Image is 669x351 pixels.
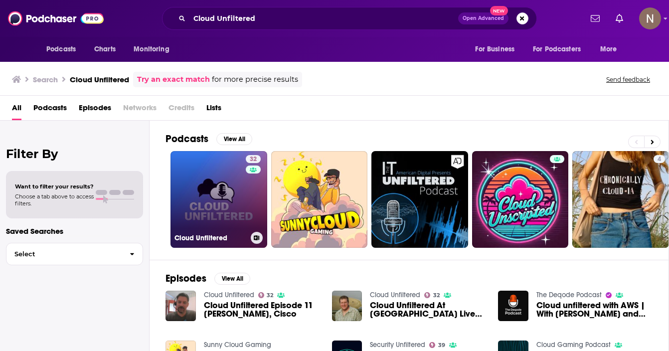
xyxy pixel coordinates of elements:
[33,75,58,84] h3: Search
[370,301,486,318] span: Cloud Unfiltered At [GEOGRAPHIC_DATA] Live [GEOGRAPHIC_DATA] 2017!
[216,133,252,145] button: View All
[166,133,252,145] a: PodcastsView All
[134,42,169,56] span: Monitoring
[12,100,21,120] a: All
[490,6,508,15] span: New
[166,291,196,321] img: Cloud Unfiltered Episode 11 Ken Owens, Cisco
[204,301,320,318] span: Cloud Unfiltered Episode 11 [PERSON_NAME], Cisco
[162,7,537,30] div: Search podcasts, credits, & more...
[46,42,76,56] span: Podcasts
[70,75,129,84] h3: Cloud Unfiltered
[600,42,617,56] span: More
[463,16,504,21] span: Open Advanced
[33,100,67,120] a: Podcasts
[79,100,111,120] a: Episodes
[250,155,257,165] span: 32
[39,40,89,59] button: open menu
[424,292,440,298] a: 32
[15,193,94,207] span: Choose a tab above to access filters.
[170,151,267,248] a: 32Cloud Unfiltered
[370,291,420,299] a: Cloud Unfiltered
[137,74,210,85] a: Try an exact match
[94,42,116,56] span: Charts
[189,10,458,26] input: Search podcasts, credits, & more...
[6,251,122,257] span: Select
[458,12,508,24] button: Open AdvancedNew
[639,7,661,29] img: User Profile
[603,75,653,84] button: Send feedback
[433,293,440,298] span: 32
[429,342,445,348] a: 39
[6,147,143,161] h2: Filter By
[267,293,273,298] span: 32
[258,292,274,298] a: 32
[587,10,604,27] a: Show notifications dropdown
[498,291,528,321] img: Cloud unfiltered with AWS | With Abhishek Chudekar and Mayank Dubey
[536,301,653,318] a: Cloud unfiltered with AWS | With Abhishek Chudekar and Mayank Dubey
[166,272,206,285] h2: Episodes
[123,100,157,120] span: Networks
[8,9,104,28] img: Podchaser - Follow, Share and Rate Podcasts
[127,40,182,59] button: open menu
[166,133,208,145] h2: Podcasts
[370,301,486,318] a: Cloud Unfiltered At Cisco Live Las Vegas 2017!
[246,155,261,163] a: 32
[533,42,581,56] span: For Podcasters
[204,341,271,349] a: Sunny Cloud Gaming
[526,40,595,59] button: open menu
[212,74,298,85] span: for more precise results
[475,42,514,56] span: For Business
[15,183,94,190] span: Want to filter your results?
[536,301,653,318] span: Cloud unfiltered with AWS | With [PERSON_NAME] and [PERSON_NAME]
[214,273,250,285] button: View All
[206,100,221,120] a: Lists
[612,10,627,27] a: Show notifications dropdown
[6,243,143,265] button: Select
[332,291,362,321] img: Cloud Unfiltered At Cisco Live Las Vegas 2017!
[536,291,602,299] a: The Deqode Podcast
[88,40,122,59] a: Charts
[639,7,661,29] span: Logged in as nikki59843
[168,100,194,120] span: Credits
[468,40,527,59] button: open menu
[654,155,665,163] a: 4
[658,155,661,165] span: 4
[572,151,669,248] a: 4
[6,226,143,236] p: Saved Searches
[166,272,250,285] a: EpisodesView All
[536,341,611,349] a: Cloud Gaming Podcast
[370,341,425,349] a: Security Unfiltered
[174,234,247,242] h3: Cloud Unfiltered
[593,40,630,59] button: open menu
[204,301,320,318] a: Cloud Unfiltered Episode 11 Ken Owens, Cisco
[204,291,254,299] a: Cloud Unfiltered
[438,343,445,348] span: 39
[639,7,661,29] button: Show profile menu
